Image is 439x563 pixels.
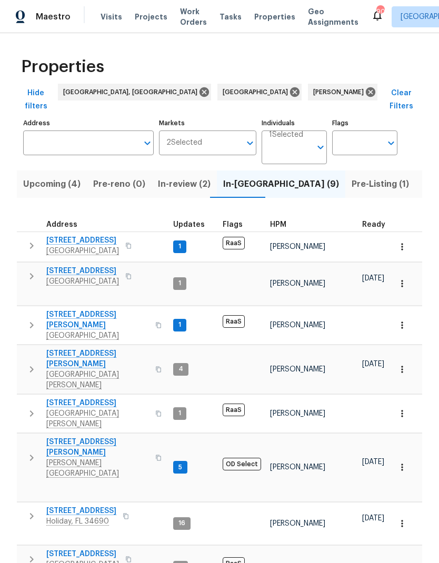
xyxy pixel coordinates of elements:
span: [PERSON_NAME] [270,243,325,250]
label: Address [23,120,154,126]
span: 1 [174,409,185,418]
div: [GEOGRAPHIC_DATA] [217,84,302,100]
span: 4 [174,365,187,374]
span: In-review (2) [158,177,211,192]
span: Geo Assignments [308,6,358,27]
span: [DATE] [362,275,384,282]
span: Upcoming (4) [23,177,81,192]
span: 2 Selected [166,138,202,147]
span: RaaS [223,237,245,249]
span: In-[GEOGRAPHIC_DATA] (9) [223,177,339,192]
div: [GEOGRAPHIC_DATA], [GEOGRAPHIC_DATA] [58,84,211,100]
span: [STREET_ADDRESS] [46,549,119,559]
label: Flags [332,120,397,126]
span: Maestro [36,12,71,22]
span: [PERSON_NAME] [270,366,325,373]
span: Pre-Listing (1) [352,177,409,192]
span: [PERSON_NAME] [270,321,325,329]
span: Properties [254,12,295,22]
label: Individuals [262,120,327,126]
label: Markets [159,120,257,126]
span: OD Select [223,458,261,470]
span: [PERSON_NAME] [270,280,325,287]
span: HPM [270,221,286,228]
span: Projects [135,12,167,22]
div: 90 [376,6,384,17]
button: Hide filters [17,84,55,116]
span: Ready [362,221,385,228]
span: Flags [223,221,243,228]
span: Properties [21,62,104,72]
span: Visits [101,12,122,22]
span: 1 [174,279,185,288]
span: 1 [174,320,185,329]
span: [PERSON_NAME] [313,87,368,97]
span: Updates [173,221,205,228]
span: [PERSON_NAME] [270,464,325,471]
span: Clear Filters [385,87,418,113]
span: Pre-reno (0) [93,177,145,192]
span: RaaS [223,315,245,328]
span: 1 [174,242,185,251]
button: Open [140,136,155,150]
span: [DATE] [362,360,384,368]
span: [DATE] [362,515,384,522]
button: Open [313,140,328,155]
div: [PERSON_NAME] [308,84,377,100]
span: RaaS [223,404,245,416]
span: Hide filters [21,87,51,113]
span: Tasks [219,13,242,21]
button: Open [243,136,257,150]
span: Work Orders [180,6,207,27]
div: Earliest renovation start date (first business day after COE or Checkout) [362,221,395,228]
span: 5 [174,463,186,472]
span: 1 Selected [269,130,303,139]
button: Open [384,136,398,150]
button: Clear Filters [381,84,422,116]
span: [PERSON_NAME] [270,410,325,417]
span: [GEOGRAPHIC_DATA] [223,87,292,97]
span: 16 [174,519,189,528]
span: Address [46,221,77,228]
span: [GEOGRAPHIC_DATA], [GEOGRAPHIC_DATA] [63,87,202,97]
span: [PERSON_NAME] [270,520,325,527]
span: [DATE] [362,458,384,466]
